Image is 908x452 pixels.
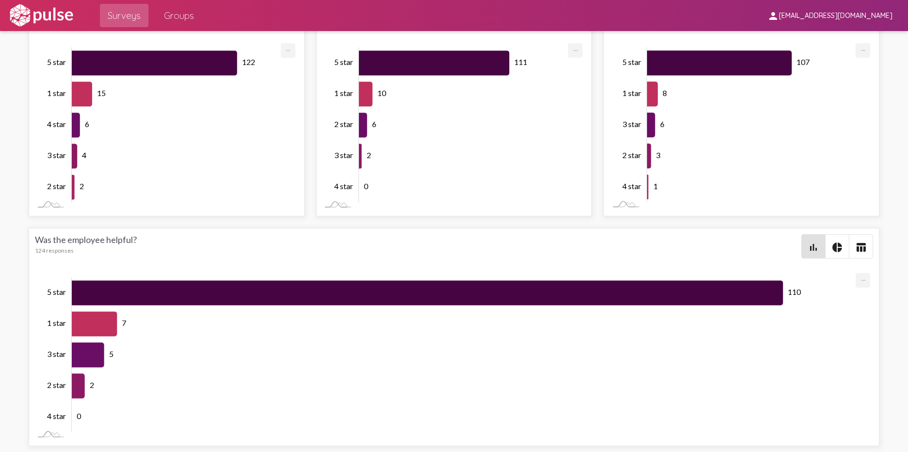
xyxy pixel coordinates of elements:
a: Export [Press ENTER or use arrow keys to navigate] [856,43,870,52]
button: Table view [849,235,873,258]
tspan: 4 star [334,181,353,191]
button: [EMAIL_ADDRESS][DOMAIN_NAME] [760,6,900,24]
tspan: 4 star [47,119,66,129]
tspan: 2 [367,150,371,160]
g: Chart [47,277,855,433]
g: Chart [334,47,569,203]
g: Series [72,280,783,429]
tspan: 2 star [622,150,641,160]
tspan: 6 [372,119,376,129]
tspan: 5 star [47,57,66,66]
tspan: 5 star [622,57,641,66]
tspan: 0 [77,411,81,420]
img: white-logo.svg [8,3,75,28]
tspan: 3 star [47,150,66,160]
tspan: 2 star [47,380,66,389]
tspan: 107 [797,57,810,66]
tspan: 1 star [47,318,66,327]
tspan: 6 [660,119,664,129]
tspan: 7 [122,318,126,327]
tspan: 5 star [334,57,353,66]
span: Groups [164,7,194,24]
mat-icon: pie_chart [831,242,843,253]
tspan: 4 star [622,181,641,191]
a: Export [Press ENTER or use arrow keys to navigate] [568,43,583,52]
tspan: 1 star [334,88,353,97]
button: Bar chart [802,235,825,258]
tspan: 2 [79,181,83,191]
tspan: 111 [514,57,527,66]
tspan: 10 [377,88,387,97]
mat-icon: table_chart [855,242,867,253]
tspan: 6 [85,119,89,129]
tspan: 110 [788,287,802,296]
tspan: 3 star [47,349,66,358]
tspan: 2 star [47,181,66,191]
g: Series [72,50,237,199]
tspan: 4 [82,150,86,160]
div: Was the employee helpful? [35,234,801,258]
g: Chart [47,47,282,203]
tspan: 0 [364,181,369,191]
g: Series [359,50,509,199]
g: Series [647,50,792,199]
tspan: 5 star [47,287,66,296]
tspan: 1 star [622,88,641,97]
tspan: 2 [90,380,94,389]
tspan: 5 [109,349,113,358]
div: 124 responses [35,247,801,254]
tspan: 8 [663,88,667,97]
mat-icon: person [767,10,779,22]
a: Surveys [100,4,148,27]
tspan: 15 [97,88,106,97]
tspan: 3 [656,150,661,160]
a: Export [Press ENTER or use arrow keys to navigate] [856,273,870,282]
span: [EMAIL_ADDRESS][DOMAIN_NAME] [779,12,892,20]
tspan: 4 star [47,411,66,420]
button: Pie style chart [826,235,849,258]
tspan: 1 star [47,88,66,97]
span: Surveys [108,7,141,24]
tspan: 1 [653,181,657,191]
tspan: 2 star [334,119,353,129]
g: Chart [622,47,858,203]
tspan: 122 [242,57,255,66]
tspan: 3 star [334,150,353,160]
tspan: 3 star [622,119,641,129]
a: Export [Press ENTER or use arrow keys to navigate] [281,43,295,52]
a: Groups [156,4,202,27]
mat-icon: bar_chart [808,242,819,253]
